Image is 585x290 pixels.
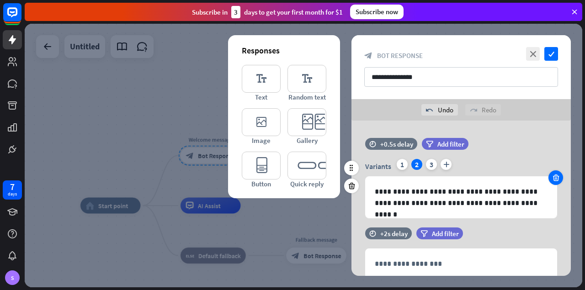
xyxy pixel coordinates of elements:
i: time [369,230,376,237]
div: 3 [426,159,437,170]
div: Subscribe now [350,5,404,19]
div: S [5,270,20,285]
div: Subscribe in days to get your first month for $1 [192,6,343,18]
div: 2 [411,159,422,170]
a: 7 days [3,180,22,200]
i: block_bot_response [364,52,372,60]
button: Open LiveChat chat widget [7,4,35,31]
span: Add filter [432,229,459,238]
i: close [526,47,540,61]
div: +0.5s delay [380,140,413,148]
div: Redo [465,104,501,116]
div: Undo [421,104,458,116]
i: redo [470,106,477,114]
div: 3 [231,6,240,18]
i: plus [441,159,452,170]
i: check [544,47,558,61]
span: Variants [365,162,391,171]
span: Add filter [437,140,464,148]
i: filter [426,141,433,148]
i: undo [426,106,433,114]
i: filter [420,230,428,237]
i: time [369,141,376,147]
div: 1 [397,159,408,170]
div: +2s delay [380,229,408,238]
div: 7 [10,183,15,191]
div: days [8,191,17,197]
span: Bot Response [377,51,423,60]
